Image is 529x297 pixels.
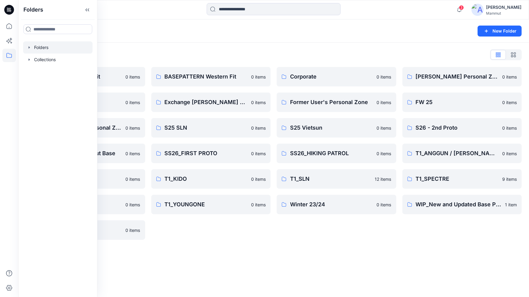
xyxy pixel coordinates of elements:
[251,99,266,106] p: 0 items
[151,195,271,214] a: T1_YOUNGONE0 items
[126,227,140,233] p: 0 items
[402,93,522,112] a: FW 250 items
[277,118,396,138] a: S25 Vietsun0 items
[165,200,248,209] p: T1_YOUNGONE
[126,176,140,182] p: 0 items
[502,74,517,80] p: 0 items
[416,149,499,158] p: T1_ANGGUN / [PERSON_NAME]
[502,99,517,106] p: 0 items
[416,124,499,132] p: S26 - 2nd Proto
[151,67,271,86] a: BASEPATTERN Western Fit0 items
[377,201,391,208] p: 0 items
[251,74,266,80] p: 0 items
[375,176,391,182] p: 12 items
[251,176,266,182] p: 0 items
[377,99,391,106] p: 0 items
[416,200,502,209] p: WIP_New and Updated Base Pattern
[502,125,517,131] p: 0 items
[151,118,271,138] a: S25 SLN0 items
[459,5,464,10] span: 3
[165,98,248,107] p: Exchange [PERSON_NAME] & [PERSON_NAME]
[416,175,499,183] p: T1_SPECTRE
[126,99,140,106] p: 0 items
[277,67,396,86] a: Corporate0 items
[165,124,248,132] p: S25 SLN
[377,74,391,80] p: 0 items
[251,125,266,131] p: 0 items
[165,175,248,183] p: T1_KIDO
[151,144,271,163] a: SS26_FIRST PROTO0 items
[290,175,371,183] p: T1_SLN
[277,169,396,189] a: T1_SLN12 items
[486,11,521,16] div: Mammut
[502,176,517,182] p: 9 items
[151,93,271,112] a: Exchange [PERSON_NAME] & [PERSON_NAME]0 items
[402,144,522,163] a: T1_ANGGUN / [PERSON_NAME]0 items
[505,201,517,208] p: 1 item
[402,169,522,189] a: T1_SPECTRE9 items
[402,118,522,138] a: S26 - 2nd Proto0 items
[402,195,522,214] a: WIP_New and Updated Base Pattern1 item
[416,98,499,107] p: FW 25
[277,195,396,214] a: Winter 23/240 items
[290,200,373,209] p: Winter 23/24
[471,4,484,16] img: avatar
[126,150,140,157] p: 0 items
[290,98,373,107] p: Former User's Personal Zone
[165,72,248,81] p: BASEPATTERN Western Fit
[416,72,499,81] p: [PERSON_NAME] Personal Zone
[277,144,396,163] a: SS26_HIKING PATROL0 items
[290,72,373,81] p: Corporate
[126,125,140,131] p: 0 items
[277,93,396,112] a: Former User's Personal Zone0 items
[251,201,266,208] p: 0 items
[290,124,373,132] p: S25 Vietsun
[126,74,140,80] p: 0 items
[290,149,373,158] p: SS26_HIKING PATROL
[126,201,140,208] p: 0 items
[377,150,391,157] p: 0 items
[486,4,521,11] div: [PERSON_NAME]
[151,169,271,189] a: T1_KIDO0 items
[478,26,522,37] button: New Folder
[165,149,248,158] p: SS26_FIRST PROTO
[502,150,517,157] p: 0 items
[251,150,266,157] p: 0 items
[377,125,391,131] p: 0 items
[402,67,522,86] a: [PERSON_NAME] Personal Zone0 items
